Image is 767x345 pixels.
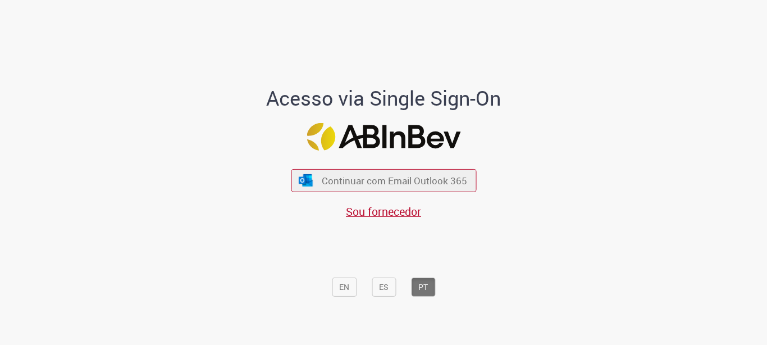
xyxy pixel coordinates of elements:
[291,169,476,192] button: ícone Azure/Microsoft 360 Continuar com Email Outlook 365
[332,278,357,297] button: EN
[411,278,435,297] button: PT
[307,123,460,151] img: Logo ABInBev
[298,174,314,186] img: ícone Azure/Microsoft 360
[346,204,421,219] a: Sou fornecedor
[322,174,467,187] span: Continuar com Email Outlook 365
[228,87,540,110] h1: Acesso via Single Sign-On
[372,278,396,297] button: ES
